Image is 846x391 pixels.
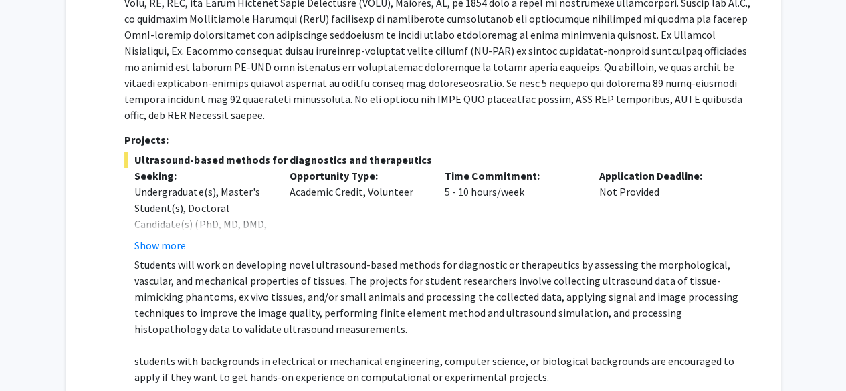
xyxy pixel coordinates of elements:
[434,168,589,253] div: 5 - 10 hours/week
[10,331,57,381] iframe: Chat
[589,168,744,253] div: Not Provided
[124,152,754,168] span: Ultrasound-based methods for diagnostics and therapeutics
[134,257,754,337] p: Students will work on developing novel ultrasound-based methods for diagnostic or therapeutics by...
[124,133,169,146] strong: Projects:
[134,184,270,280] div: Undergraduate(s), Master's Student(s), Doctoral Candidate(s) (PhD, MD, DMD, PharmD, etc.), Medica...
[134,168,270,184] p: Seeking:
[444,168,579,184] p: Time Commitment:
[290,168,425,184] p: Opportunity Type:
[134,237,186,253] button: Show more
[134,353,754,385] p: students with backgrounds in electrical or mechanical engineering, computer science, or biologica...
[280,168,435,253] div: Academic Credit, Volunteer
[599,168,734,184] p: Application Deadline:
